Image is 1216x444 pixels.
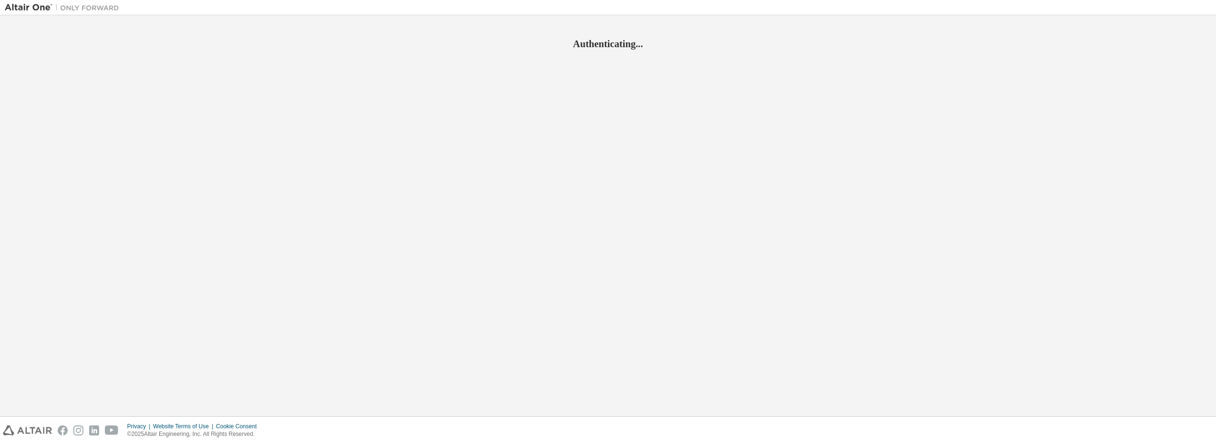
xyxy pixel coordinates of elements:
img: altair_logo.svg [3,425,52,435]
img: Altair One [5,3,124,12]
img: youtube.svg [105,425,119,435]
div: Cookie Consent [216,423,262,430]
img: linkedin.svg [89,425,99,435]
img: facebook.svg [58,425,68,435]
div: Privacy [127,423,153,430]
h2: Authenticating... [5,38,1211,50]
img: instagram.svg [73,425,83,435]
p: © 2025 Altair Engineering, Inc. All Rights Reserved. [127,430,263,438]
div: Website Terms of Use [153,423,216,430]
